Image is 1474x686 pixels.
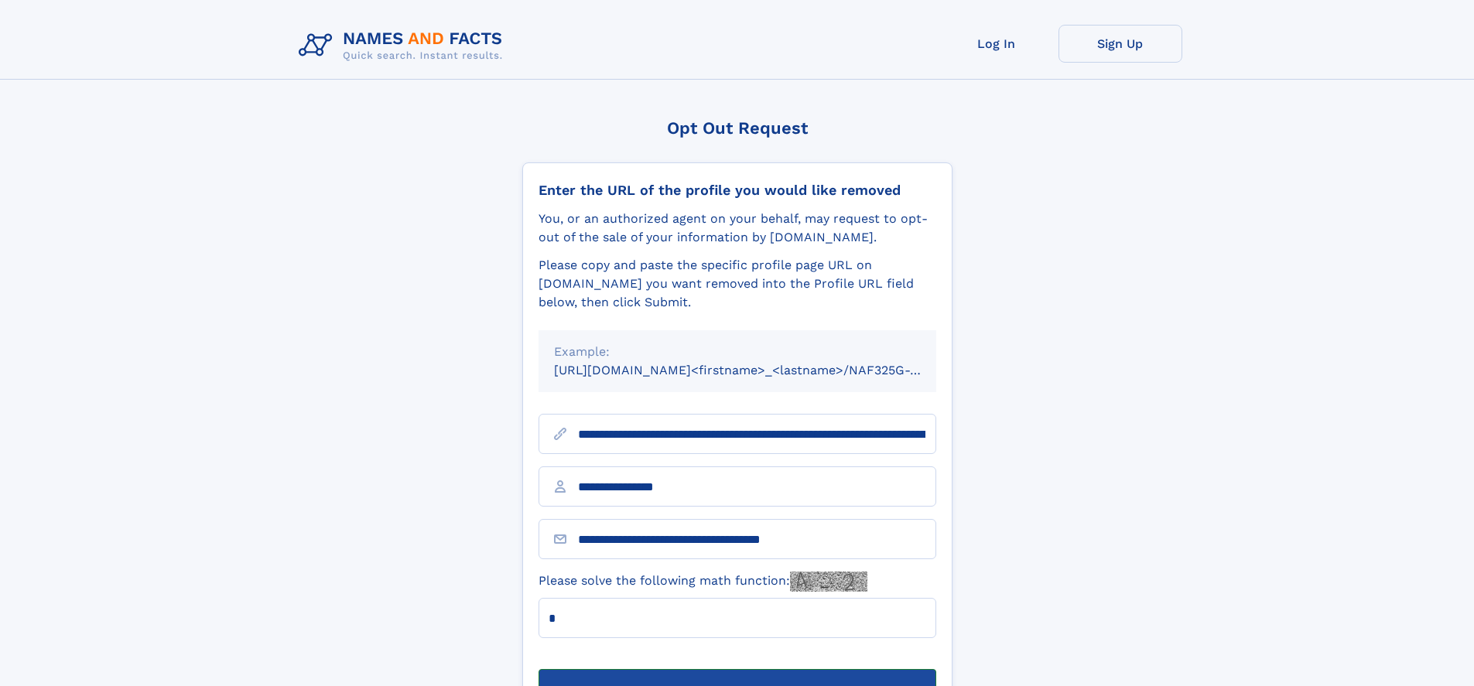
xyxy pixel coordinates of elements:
[522,118,952,138] div: Opt Out Request
[539,256,936,312] div: Please copy and paste the specific profile page URL on [DOMAIN_NAME] you want removed into the Pr...
[539,182,936,199] div: Enter the URL of the profile you would like removed
[554,363,966,377] small: [URL][DOMAIN_NAME]<firstname>_<lastname>/NAF325G-xxxxxxxx
[1058,25,1182,63] a: Sign Up
[935,25,1058,63] a: Log In
[554,343,921,361] div: Example:
[539,210,936,247] div: You, or an authorized agent on your behalf, may request to opt-out of the sale of your informatio...
[539,572,867,592] label: Please solve the following math function:
[292,25,515,67] img: Logo Names and Facts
